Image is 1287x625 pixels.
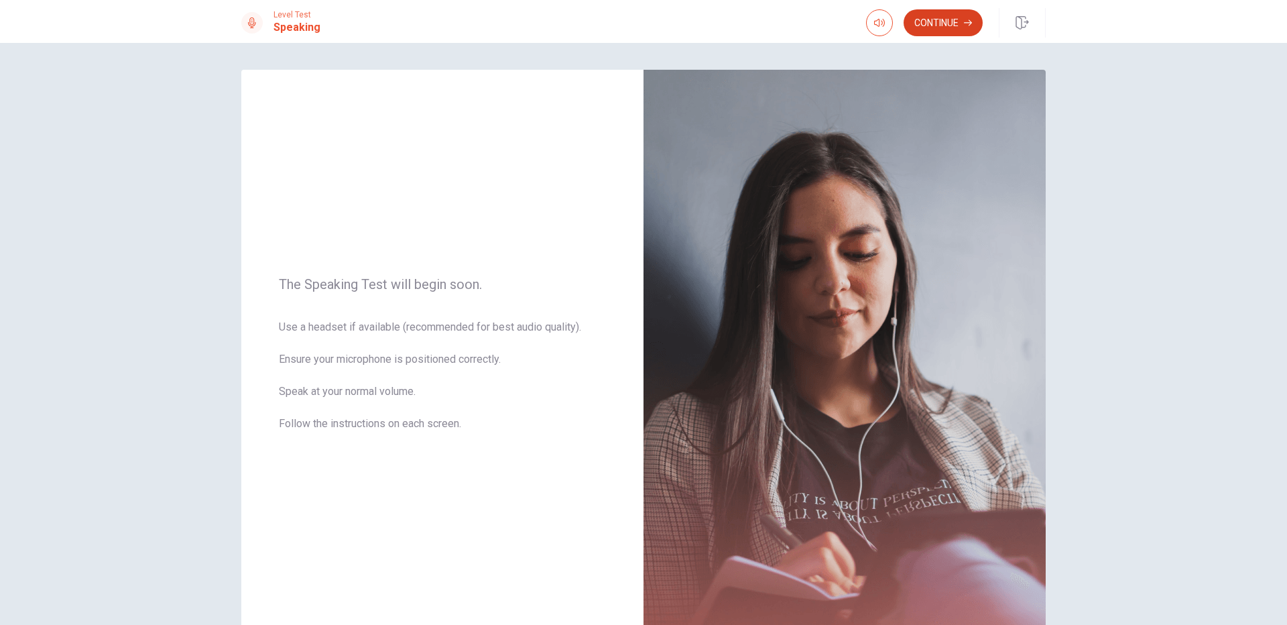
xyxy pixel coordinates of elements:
[904,9,983,36] button: Continue
[273,19,320,36] h1: Speaking
[273,10,320,19] span: Level Test
[279,276,606,292] span: The Speaking Test will begin soon.
[279,319,606,448] span: Use a headset if available (recommended for best audio quality). Ensure your microphone is positi...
